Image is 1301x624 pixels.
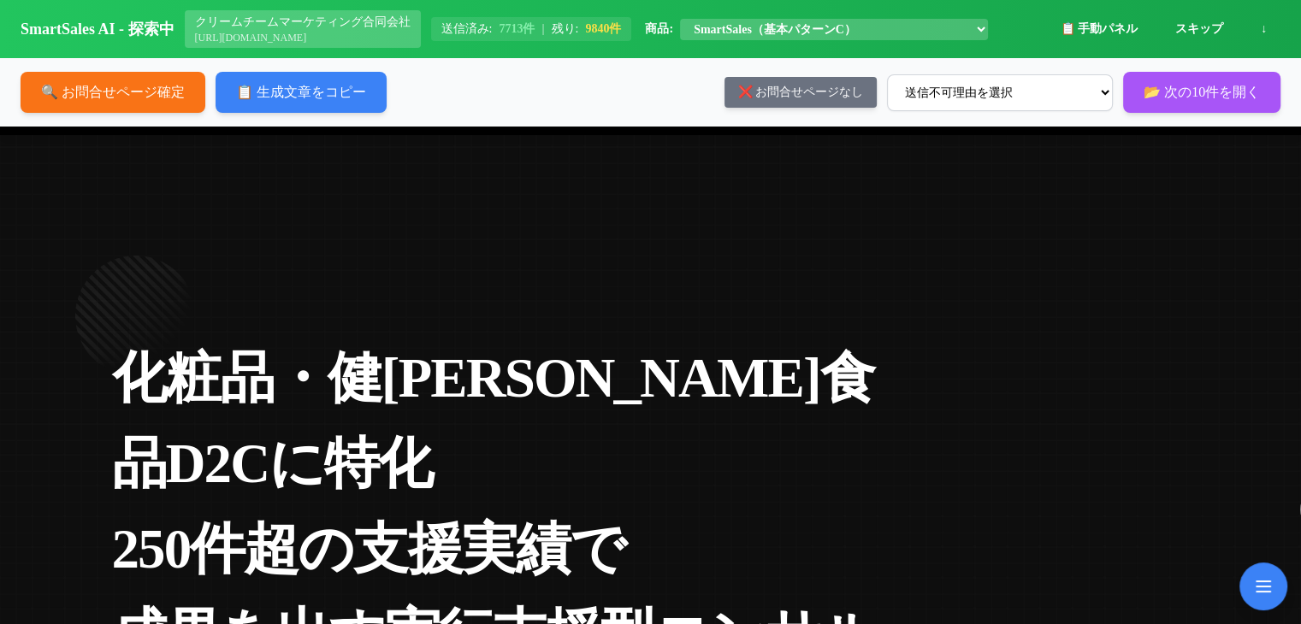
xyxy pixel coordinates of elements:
div: 超 [244,506,298,592]
div: 特 [324,421,378,506]
div: 援 [407,506,461,592]
div: の [298,506,353,592]
div: 健 [328,335,381,421]
div: D [166,421,204,506]
div: 0 [164,506,191,592]
div: 績 [516,506,570,592]
div: 支 [353,506,407,592]
img: shape_image [75,256,196,376]
div: 2 [204,421,231,506]
div: C [230,421,269,506]
div: [PERSON_NAME] [381,335,820,421]
div: 粧 [166,335,220,421]
div: に [269,421,324,506]
div: 実 [462,506,516,592]
div: 化 [112,335,166,421]
div: 食 [820,335,874,421]
div: 2 [112,506,139,592]
div: 件 [190,506,244,592]
div: 品 [112,421,166,506]
div: で [570,506,625,592]
div: 化 [378,421,432,506]
div: 品 [220,335,274,421]
div: 5 [138,506,164,592]
div: ・ [274,335,328,421]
